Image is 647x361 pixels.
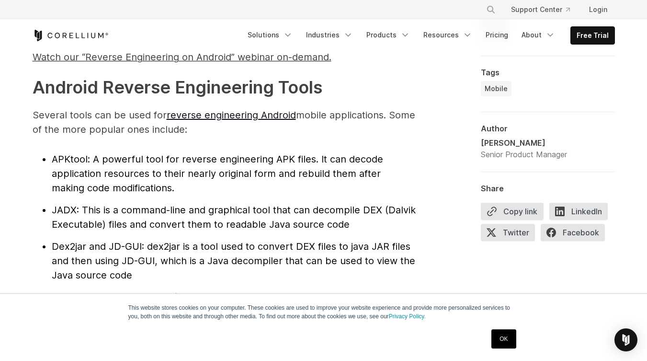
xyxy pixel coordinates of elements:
span: Facebook [541,224,605,241]
a: OK [491,329,516,349]
a: Pricing [480,26,514,44]
span: Dex2jar and JD-GUI [52,241,142,252]
p: Several tools can be used for mobile applications. Some of the more popular ones include: [33,108,416,137]
a: Support Center [503,1,578,18]
div: Navigation Menu [242,26,615,45]
span: : A powerful tool for reverse engineering APK files. It can decode application resources to their... [52,153,383,194]
div: Open Intercom Messenger [614,328,637,351]
div: Tags [481,68,615,77]
span: Watch our “Reverse Engineering on Android” webinar on-demand. [33,51,331,63]
span: LinkedIn [549,203,608,220]
span: Radare2 [52,291,89,303]
div: [PERSON_NAME] [481,137,567,149]
span: : dex2jar is a tool used to convert DEX files to java JAR files and then using JD-GUI, which is a... [52,241,415,281]
div: Senior Product Manager [481,149,567,160]
span: : This is a command-line and graphical tool that can decompile DEX (Dalvik Executable) files and ... [52,204,416,230]
a: Solutions [242,26,298,44]
a: Free Trial [571,27,614,44]
a: Corellium Home [33,30,109,41]
span: Mobile [485,84,508,93]
a: Resources [418,26,478,44]
a: Twitter [481,224,541,245]
a: Watch our “Reverse Engineering on Android” webinar on-demand. [33,55,331,62]
span: Twitter [481,224,535,241]
button: Search [482,1,499,18]
a: Facebook [541,224,611,245]
a: LinkedIn [549,203,613,224]
span: (also known as "r2"): This is a free and open-source reverse engineering framework that can analy... [52,291,381,332]
div: Navigation Menu [475,1,615,18]
a: About [516,26,561,44]
a: reverse engineering Android [167,109,296,121]
a: Products [361,26,416,44]
a: Mobile [481,81,511,96]
span: APKtool [52,153,88,165]
p: This website stores cookies on your computer. These cookies are used to improve your website expe... [128,303,519,321]
strong: Android Reverse Engineering Tools [33,77,322,98]
button: Copy link [481,203,544,220]
div: Share [481,184,615,193]
span: JADX [52,204,77,216]
a: Login [581,1,615,18]
a: Privacy Policy. [389,313,426,320]
a: Industries [300,26,359,44]
div: Author [481,124,615,133]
